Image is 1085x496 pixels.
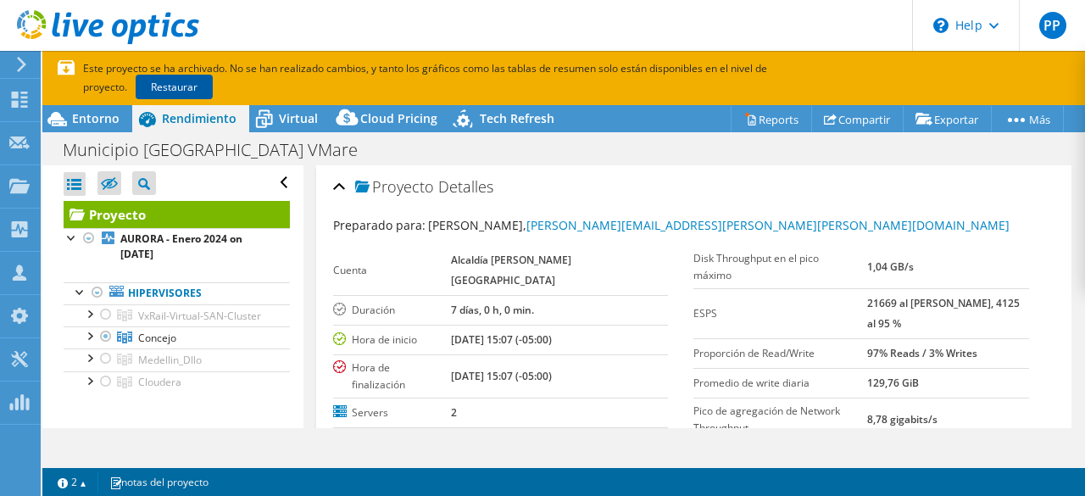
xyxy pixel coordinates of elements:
[867,412,938,426] b: 8,78 gigabits/s
[451,253,571,287] b: Alcaldía [PERSON_NAME][GEOGRAPHIC_DATA]
[693,345,867,362] label: Proporción de Read/Write
[428,217,1010,233] span: [PERSON_NAME],
[72,110,120,126] span: Entorno
[693,305,867,322] label: ESPS
[120,231,242,261] b: AURORA - Enero 2024 on [DATE]
[867,259,914,274] b: 1,04 GB/s
[55,141,384,159] h1: Municipio [GEOGRAPHIC_DATA] VMare
[480,110,554,126] span: Tech Refresh
[693,250,867,284] label: Disk Throughput en el pico máximo
[360,110,437,126] span: Cloud Pricing
[333,302,452,319] label: Duración
[526,217,1010,233] a: [PERSON_NAME][EMAIL_ADDRESS][PERSON_NAME][PERSON_NAME][DOMAIN_NAME]
[451,369,552,383] b: [DATE] 15:07 (-05:00)
[138,375,181,389] span: Cloudera
[333,217,426,233] label: Preparado para:
[64,282,290,304] a: Hipervisores
[46,471,98,493] a: 2
[451,405,457,420] b: 2
[438,176,493,197] span: Detalles
[64,304,290,326] a: VxRail-Virtual-SAN-Cluster
[451,332,552,347] b: [DATE] 15:07 (-05:00)
[97,471,220,493] a: notas del proyecto
[138,309,261,323] span: VxRail-Virtual-SAN-Cluster
[279,110,318,126] span: Virtual
[933,18,949,33] svg: \n
[991,106,1064,132] a: Más
[811,106,904,132] a: Compartir
[162,110,236,126] span: Rendimiento
[867,296,1020,331] b: 21669 al [PERSON_NAME], 4125 al 95 %
[451,303,534,317] b: 7 días, 0 h, 0 min.
[355,179,434,196] span: Proyecto
[138,331,176,345] span: Concejo
[138,353,202,367] span: Medellin_Dllo
[1039,12,1066,39] span: PP
[903,106,992,132] a: Exportar
[136,75,213,99] a: Restaurar
[64,326,290,348] a: Concejo
[58,59,888,97] p: Este proyecto se ha archivado. No se han realizado cambios, y tanto los gráficos como las tablas ...
[693,375,867,392] label: Promedio de write diaria
[333,262,452,279] label: Cuenta
[333,332,452,348] label: Hora de inicio
[731,106,812,132] a: Reports
[867,346,977,360] b: 97% Reads / 3% Writes
[333,359,452,393] label: Hora de finalización
[64,201,290,228] a: Proyecto
[64,228,290,265] a: AURORA - Enero 2024 on [DATE]
[333,404,452,421] label: Servers
[64,371,290,393] a: Cloudera
[64,348,290,371] a: Medellin_Dllo
[867,376,919,390] b: 129,76 GiB
[693,403,867,437] label: Pico de agregación de Network Throughput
